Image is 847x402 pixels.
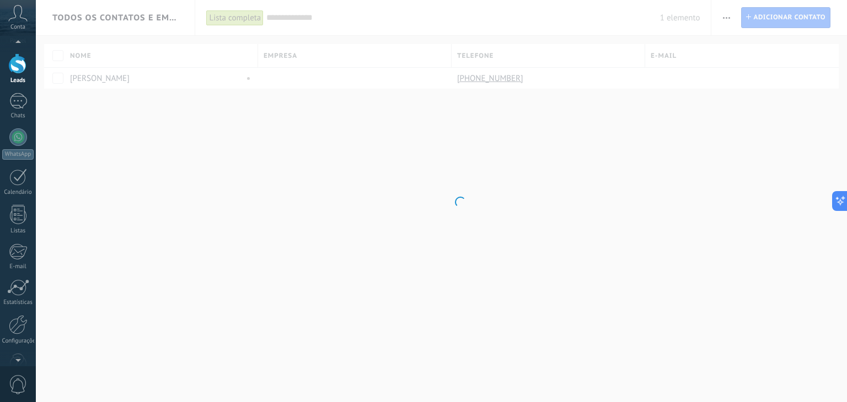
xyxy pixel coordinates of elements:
[2,263,34,270] div: E-mail
[2,227,34,235] div: Listas
[2,338,34,345] div: Configurações
[2,77,34,84] div: Leads
[2,112,34,119] div: Chats
[2,189,34,196] div: Calendário
[10,24,25,31] span: Conta
[2,299,34,306] div: Estatísticas
[2,149,34,160] div: WhatsApp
